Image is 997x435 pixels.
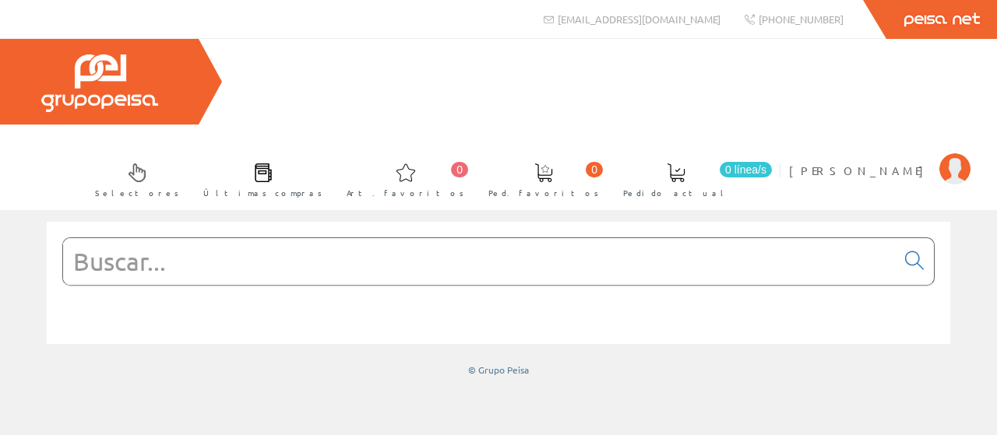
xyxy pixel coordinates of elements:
[759,12,844,26] span: [PHONE_NUMBER]
[789,150,971,165] a: [PERSON_NAME]
[347,185,464,201] span: Art. favoritos
[623,185,729,201] span: Pedido actual
[95,185,179,201] span: Selectores
[79,150,187,207] a: Selectores
[451,162,468,177] span: 0
[488,185,599,201] span: Ped. favoritos
[203,185,322,201] span: Últimas compras
[41,54,158,112] img: Grupo Peisa
[720,162,772,177] span: 0 línea/s
[63,238,896,285] input: Buscar...
[188,150,330,207] a: Últimas compras
[789,163,932,178] span: [PERSON_NAME]
[47,363,950,377] div: © Grupo Peisa
[558,12,720,26] span: [EMAIL_ADDRESS][DOMAIN_NAME]
[586,162,603,177] span: 0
